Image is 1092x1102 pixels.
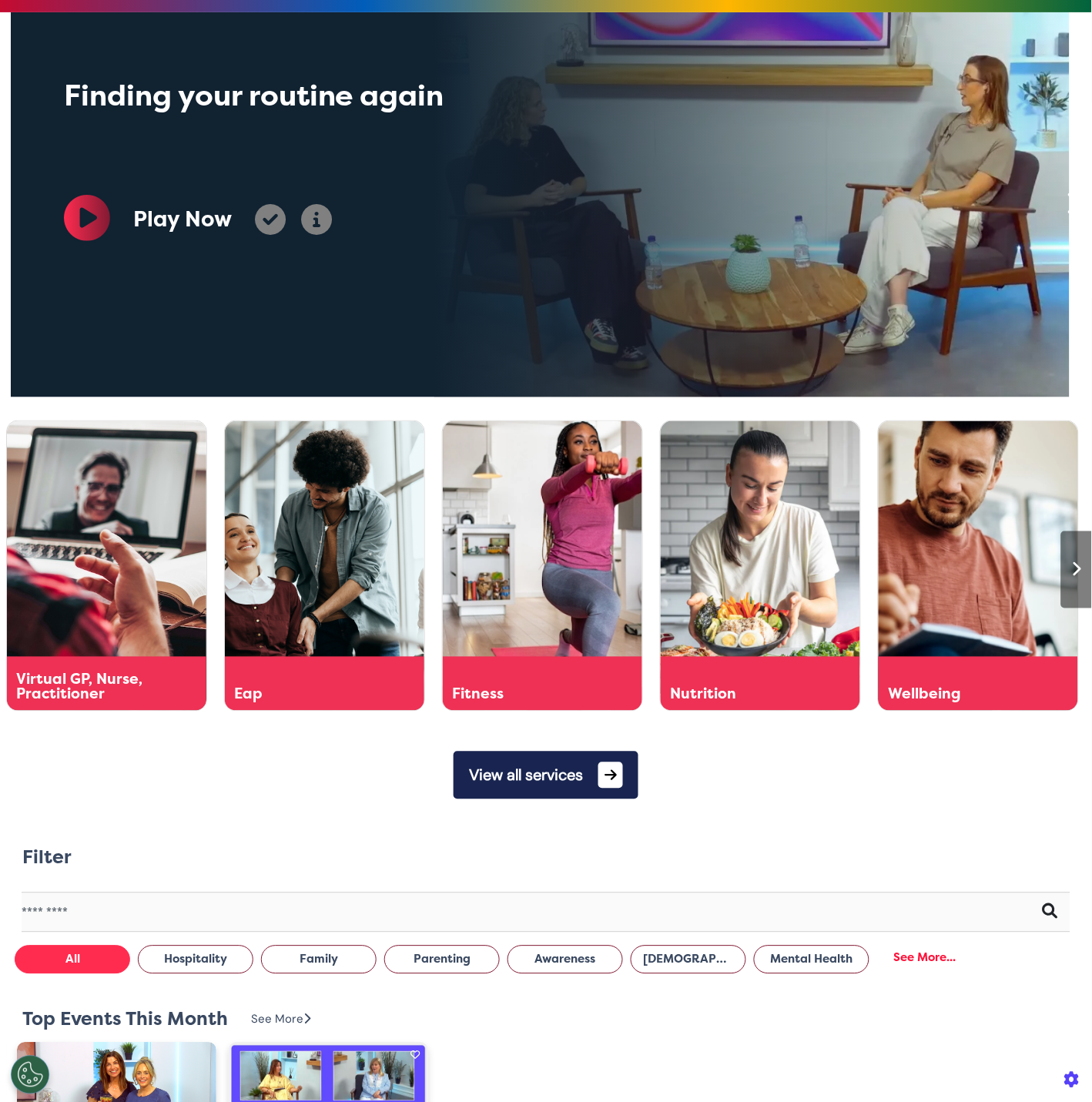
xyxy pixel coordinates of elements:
[251,1011,310,1029] div: See More
[507,946,623,974] button: Awareness
[631,946,746,974] button: [DEMOGRAPHIC_DATA] Health
[670,688,809,702] div: Nutrition
[888,688,1027,702] div: Wellbeing
[877,944,973,973] div: See More...
[133,203,232,236] div: Play Now
[11,1056,49,1094] button: Open Preferences
[754,946,869,974] button: Mental Health
[22,1009,228,1031] h2: Top Events This Month
[22,847,72,869] h2: Filter
[15,946,130,974] button: All
[64,74,646,118] div: Finding your routine again
[138,946,253,974] button: Hospitality
[384,946,500,974] button: Parenting
[234,688,373,702] div: Eap
[261,946,377,974] button: Family
[452,688,591,702] div: Fitness
[16,673,156,702] div: Virtual GP, Nurse, Practitioner
[454,752,638,799] button: View all services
